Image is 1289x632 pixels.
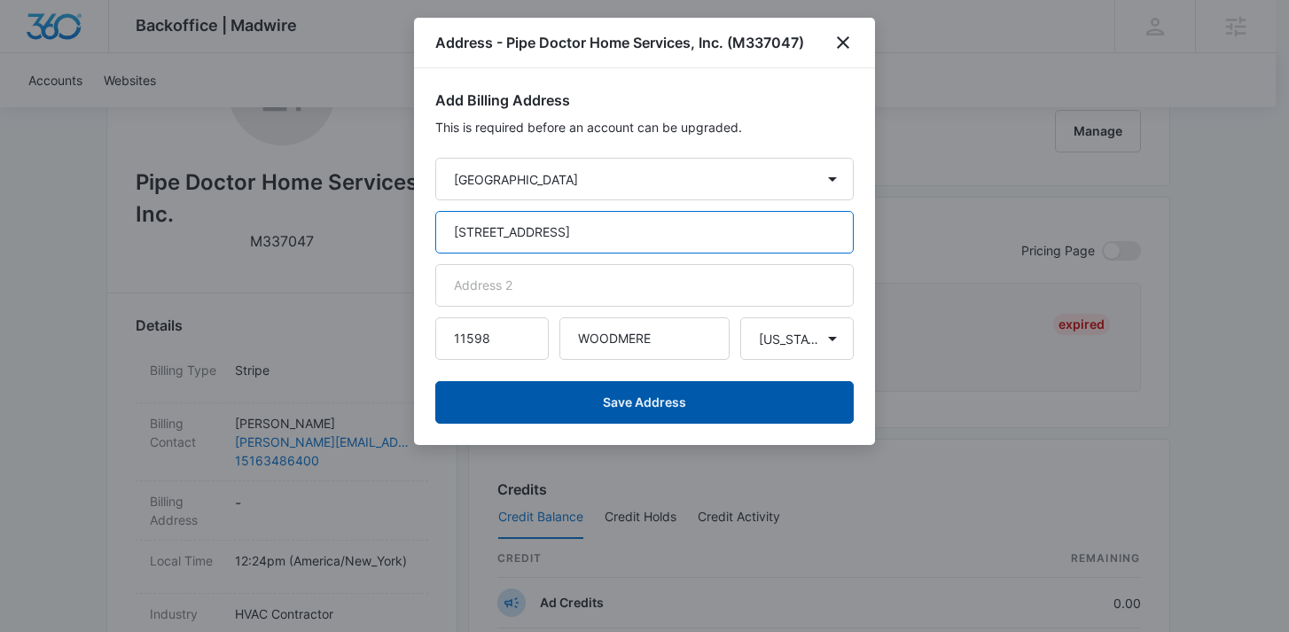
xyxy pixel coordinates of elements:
button: Save Address [435,381,854,424]
input: Address 2 [435,264,854,307]
input: City [559,317,730,360]
input: Zip Code [435,317,549,360]
p: This is required before an account can be upgraded. [435,118,854,137]
h1: Address - Pipe Doctor Home Services, Inc. (M337047) [435,32,804,53]
h2: Add Billing Address [435,90,854,111]
input: Address 1 [435,211,854,254]
button: close [832,32,854,53]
